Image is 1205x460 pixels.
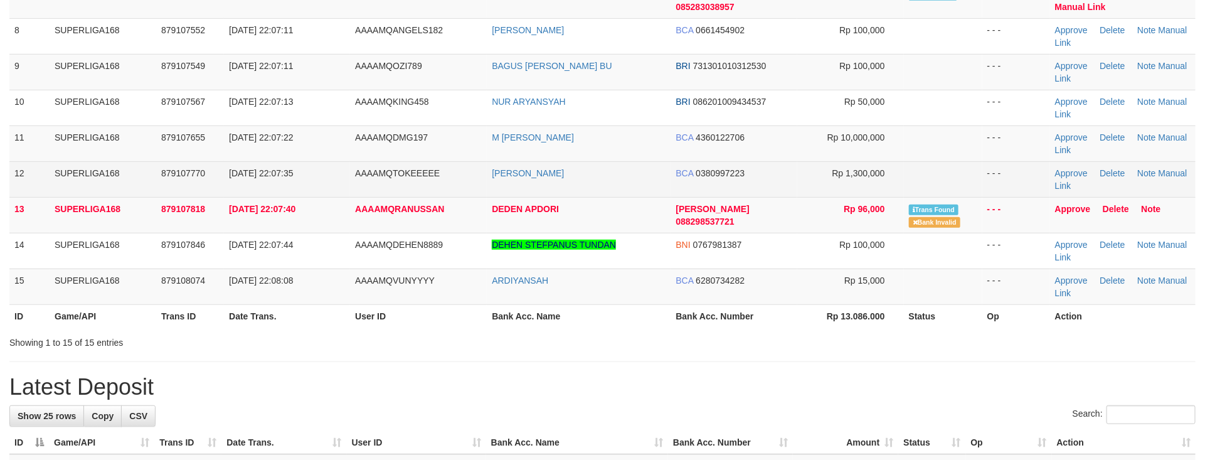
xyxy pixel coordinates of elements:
td: 14 [9,233,50,269]
span: 879108074 [161,275,205,286]
span: Bank is not match [909,217,960,228]
a: Delete [1100,240,1125,250]
a: Note [1142,204,1161,214]
a: Approve [1055,61,1088,71]
span: [DATE] 22:07:11 [229,25,293,35]
span: Rp 100,000 [839,25,884,35]
span: Copy 0661454902 to clipboard [696,25,745,35]
span: Rp 50,000 [844,97,885,107]
span: BRI [676,97,691,107]
span: AAAAMQDMG197 [355,132,428,142]
span: Rp 10,000,000 [827,132,885,142]
th: Bank Acc. Number [671,304,797,328]
span: [DATE] 22:07:13 [229,97,293,107]
a: Note [1137,132,1156,142]
span: BRI [676,61,691,71]
td: SUPERLIGA168 [50,90,156,126]
a: Note [1137,61,1156,71]
a: Show 25 rows [9,405,84,427]
span: Rp 100,000 [839,61,884,71]
a: Manual Link [1055,2,1106,12]
th: Action: activate to sort column ascending [1052,431,1196,454]
h1: Latest Deposit [9,375,1196,400]
a: Delete [1100,97,1125,107]
span: Rp 15,000 [844,275,885,286]
td: SUPERLIGA168 [50,18,156,54]
span: Rp 100,000 [839,240,884,250]
a: Note [1137,25,1156,35]
a: Approve [1055,25,1088,35]
td: 13 [9,197,50,233]
th: ID [9,304,50,328]
a: Note [1137,275,1156,286]
th: Game/API: activate to sort column ascending [49,431,154,454]
a: Approve [1055,132,1088,142]
span: AAAAMQRANUSSAN [355,204,444,214]
th: Date Trans.: activate to sort column ascending [221,431,346,454]
a: [PERSON_NAME] [492,25,564,35]
span: Copy [92,411,114,421]
a: Approve [1055,240,1088,250]
th: Action [1050,304,1196,328]
span: 879107549 [161,61,205,71]
td: SUPERLIGA168 [50,233,156,269]
td: 11 [9,126,50,161]
a: Delete [1103,204,1129,214]
span: CSV [129,411,147,421]
span: Copy 088298537721 to clipboard [676,217,735,227]
a: Note [1137,97,1156,107]
a: Delete [1100,132,1125,142]
a: DEHEN STEFPANUS TUNDAN [492,240,616,250]
td: SUPERLIGA168 [50,126,156,161]
span: [DATE] 22:07:44 [229,240,293,250]
a: Approve [1055,204,1091,214]
td: 9 [9,54,50,90]
span: 879107818 [161,204,205,214]
span: Rp 1,300,000 [832,168,885,178]
a: Manual Link [1055,61,1187,83]
th: Status [904,304,982,328]
td: SUPERLIGA168 [50,54,156,90]
a: Manual Link [1055,25,1187,48]
span: Copy 085283038957 to clipboard [676,2,735,12]
th: Game/API [50,304,156,328]
th: Bank Acc. Number: activate to sort column ascending [668,431,793,454]
span: Copy 0380997223 to clipboard [696,168,745,178]
td: 15 [9,269,50,304]
td: - - - [982,233,1050,269]
a: Copy [83,405,122,427]
span: 879107846 [161,240,205,250]
th: Amount: activate to sort column ascending [793,431,898,454]
span: BCA [676,132,694,142]
span: 879107770 [161,168,205,178]
span: Show 25 rows [18,411,76,421]
span: AAAAMQANGELS182 [355,25,443,35]
span: [PERSON_NAME] [676,204,750,214]
span: Rp 96,000 [844,204,884,214]
th: Rp 13.086.000 [797,304,904,328]
td: - - - [982,269,1050,304]
a: Approve [1055,97,1088,107]
span: AAAAMQOZI789 [355,61,422,71]
td: 10 [9,90,50,126]
span: AAAAMQDEHEN8889 [355,240,443,250]
span: AAAAMQKING458 [355,97,429,107]
a: Manual Link [1055,97,1187,119]
span: [DATE] 22:07:11 [229,61,293,71]
span: [DATE] 22:08:08 [229,275,293,286]
a: Manual Link [1055,168,1187,191]
span: 879107552 [161,25,205,35]
td: - - - [982,197,1050,233]
th: Trans ID: activate to sort column ascending [154,431,221,454]
span: Similar transaction found [909,205,959,215]
th: Trans ID [156,304,224,328]
td: 12 [9,161,50,197]
a: Manual Link [1055,240,1187,262]
span: Copy 0767981387 to clipboard [693,240,742,250]
a: Delete [1100,61,1125,71]
a: Note [1137,168,1156,178]
span: AAAAMQVUNYYYY [355,275,435,286]
a: BAGUS [PERSON_NAME] BU [492,61,612,71]
td: - - - [982,90,1050,126]
th: User ID [350,304,487,328]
